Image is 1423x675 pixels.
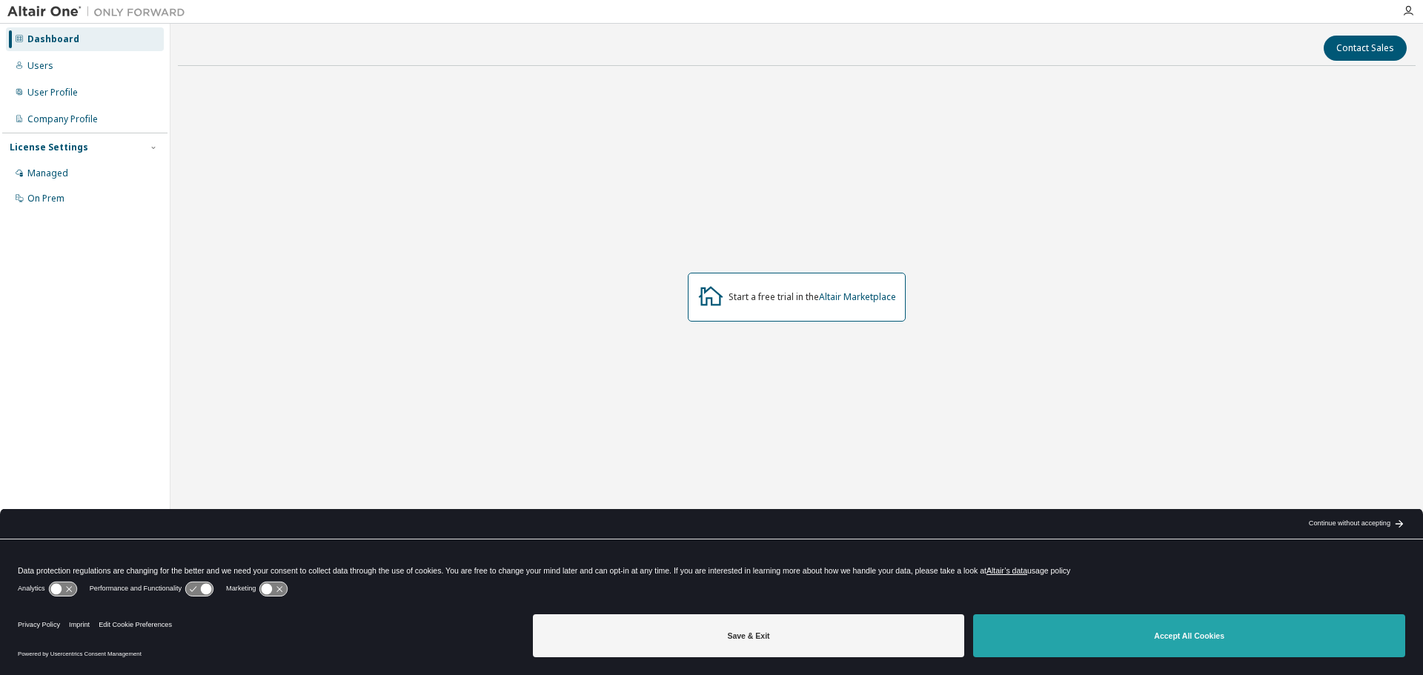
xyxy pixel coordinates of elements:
a: Altair Marketplace [819,290,896,303]
div: Managed [27,167,68,179]
div: Start a free trial in the [729,291,896,303]
img: Altair One [7,4,193,19]
button: Contact Sales [1324,36,1407,61]
div: User Profile [27,87,78,99]
div: On Prem [27,193,64,205]
div: Users [27,60,53,72]
div: License Settings [10,142,88,153]
div: Dashboard [27,33,79,45]
div: Company Profile [27,113,98,125]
